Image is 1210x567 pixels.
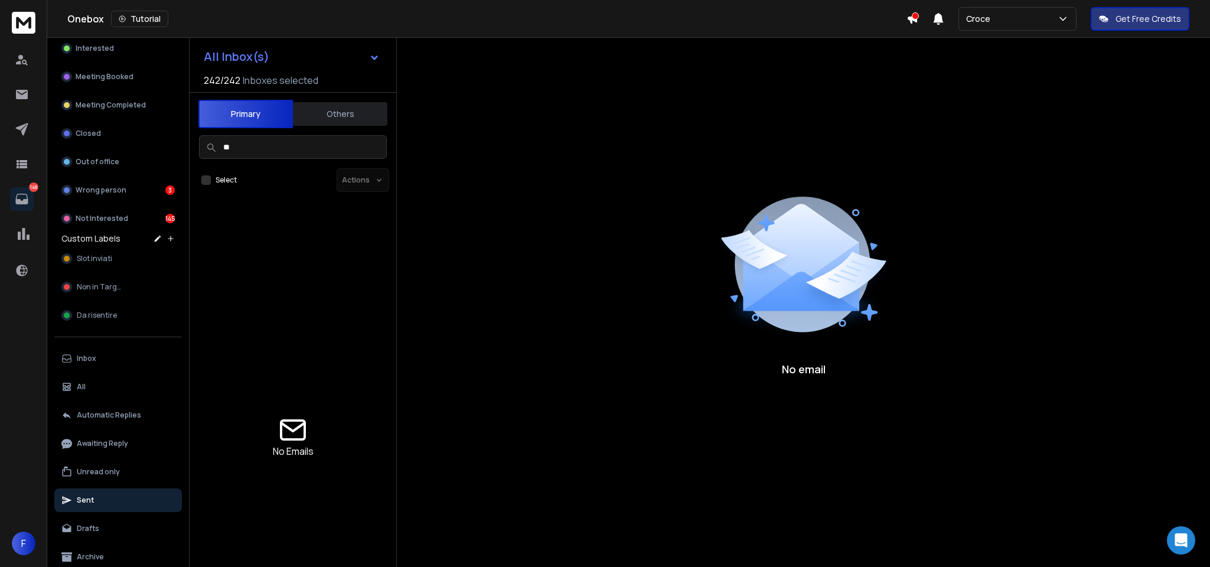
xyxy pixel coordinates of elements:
[54,247,182,271] button: Slot inviati
[204,73,240,87] span: 242 / 242
[194,45,389,69] button: All Inbox(s)
[77,382,86,392] p: All
[54,150,182,174] button: Out of office
[61,233,120,245] h3: Custom Labels
[293,101,387,127] button: Others
[966,13,995,25] p: Croce
[12,532,35,555] button: F
[76,72,133,82] p: Meeting Booked
[77,439,128,448] p: Awaiting Reply
[54,403,182,427] button: Automatic Replies
[77,467,120,477] p: Unread only
[54,488,182,512] button: Sent
[111,11,168,27] button: Tutorial
[1167,526,1195,555] div: Open Intercom Messenger
[77,354,96,363] p: Inbox
[54,93,182,117] button: Meeting Completed
[165,214,175,223] div: 145
[76,44,114,53] p: Interested
[77,552,104,562] p: Archive
[77,311,117,320] span: Da risentire
[77,496,94,505] p: Sent
[54,460,182,484] button: Unread only
[273,444,314,458] p: No Emails
[76,100,146,110] p: Meeting Completed
[10,187,34,211] a: 148
[54,432,182,455] button: Awaiting Reply
[54,122,182,145] button: Closed
[54,304,182,327] button: Da risentire
[54,347,182,370] button: Inbox
[204,51,269,63] h1: All Inbox(s)
[54,517,182,540] button: Drafts
[77,410,141,420] p: Automatic Replies
[54,37,182,60] button: Interested
[77,254,112,263] span: Slot inviati
[77,282,124,292] span: Non in Target
[54,375,182,399] button: All
[216,175,237,185] label: Select
[54,207,182,230] button: Not Interested145
[1091,7,1189,31] button: Get Free Credits
[165,185,175,195] div: 3
[198,100,293,128] button: Primary
[76,214,128,223] p: Not Interested
[67,11,906,27] div: Onebox
[243,73,318,87] h3: Inboxes selected
[76,157,119,167] p: Out of office
[54,65,182,89] button: Meeting Booked
[29,183,38,192] p: 148
[76,185,126,195] p: Wrong person
[76,129,101,138] p: Closed
[782,361,826,377] p: No email
[54,178,182,202] button: Wrong person3
[54,275,182,299] button: Non in Target
[77,524,99,533] p: Drafts
[1116,13,1181,25] p: Get Free Credits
